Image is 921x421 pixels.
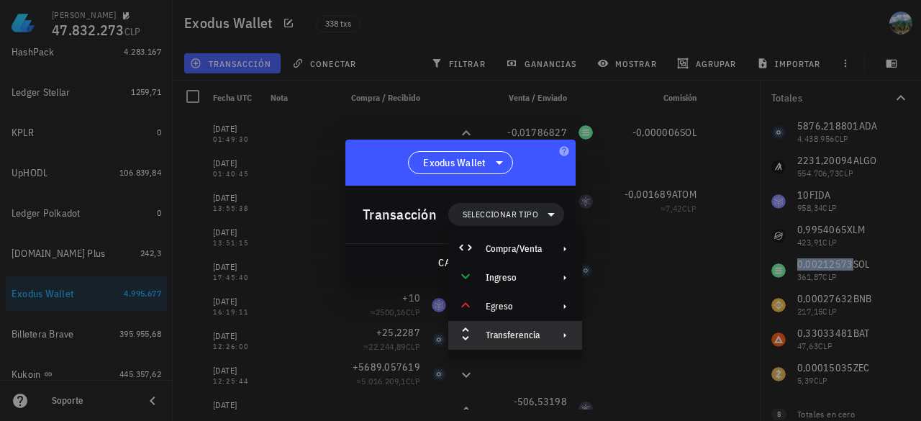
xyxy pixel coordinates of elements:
span: Seleccionar tipo [463,207,538,222]
div: Ingreso [486,272,542,284]
div: Egreso [486,301,542,312]
div: Egreso [448,292,582,321]
div: Compra/Venta [448,235,582,263]
div: Transacción [363,203,437,226]
button: cancelar [432,250,497,276]
div: Ingreso [448,263,582,292]
span: cancelar [437,256,491,269]
span: Exodus Wallet [423,155,486,170]
div: Transferencia [486,330,542,341]
div: Transferencia [448,321,582,350]
div: Compra/Venta [486,243,542,255]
